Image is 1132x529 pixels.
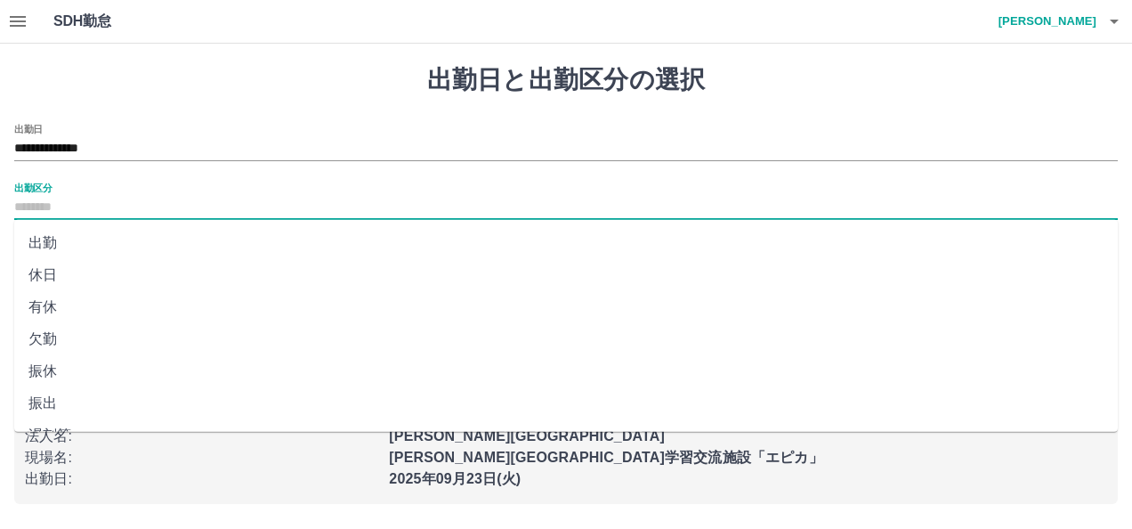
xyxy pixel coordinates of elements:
[389,471,521,486] b: 2025年09月23日(火)
[14,65,1118,95] h1: 出勤日と出勤区分の選択
[14,387,1118,419] li: 振出
[25,468,378,490] p: 出勤日 :
[389,450,822,465] b: [PERSON_NAME][GEOGRAPHIC_DATA]学習交流施設「エピカ」
[14,122,43,135] label: 出勤日
[14,323,1118,355] li: 欠勤
[14,181,52,194] label: 出勤区分
[25,447,378,468] p: 現場名 :
[14,259,1118,291] li: 休日
[14,291,1118,323] li: 有休
[14,355,1118,387] li: 振休
[14,227,1118,259] li: 出勤
[14,419,1118,452] li: 遅刻等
